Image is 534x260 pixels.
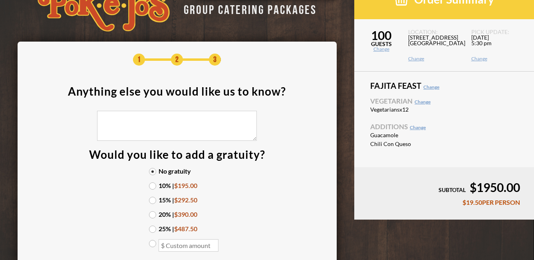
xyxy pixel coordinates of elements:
[439,186,466,193] span: SUBTOTAL
[174,196,197,204] span: $292.50
[354,47,408,52] a: Change
[174,225,197,232] span: $487.50
[370,82,518,90] span: Fajita Feast
[410,124,426,130] a: Change
[174,210,197,218] span: $390.00
[133,54,145,66] span: 1
[149,211,205,218] label: 20% |
[354,29,408,41] span: 100
[209,54,221,66] span: 3
[171,54,183,66] span: 2
[408,29,461,35] span: LOCATION:
[149,182,205,189] label: 10% |
[174,182,197,189] span: $195.00
[471,56,524,61] a: Change
[370,132,440,138] span: Guacamole
[368,199,520,206] div: $19.50 PER PERSON
[89,149,265,160] div: Would you like to add a gratuity?
[149,197,205,203] label: 15% |
[368,181,520,193] div: $1950.00
[370,141,440,147] span: Chili Con Queso
[408,35,461,56] span: [STREET_ADDRESS] [GEOGRAPHIC_DATA]
[408,56,461,61] a: Change
[423,84,439,90] a: Change
[370,98,518,104] span: Vegetarian
[415,99,431,105] a: Change
[370,123,518,130] span: Additions
[149,168,205,174] label: No gratuity
[370,107,440,112] span: Vegetarians x12
[471,35,524,56] span: [DATE] 5:30 pm
[354,41,408,47] span: GUESTS
[159,239,218,252] input: $ Custom amount
[178,0,317,16] div: GROUP CATERING PACKAGES
[68,86,286,97] div: Anything else you would like us to know?
[471,29,524,35] span: PICK UP DATE:
[149,226,205,232] label: 25% |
